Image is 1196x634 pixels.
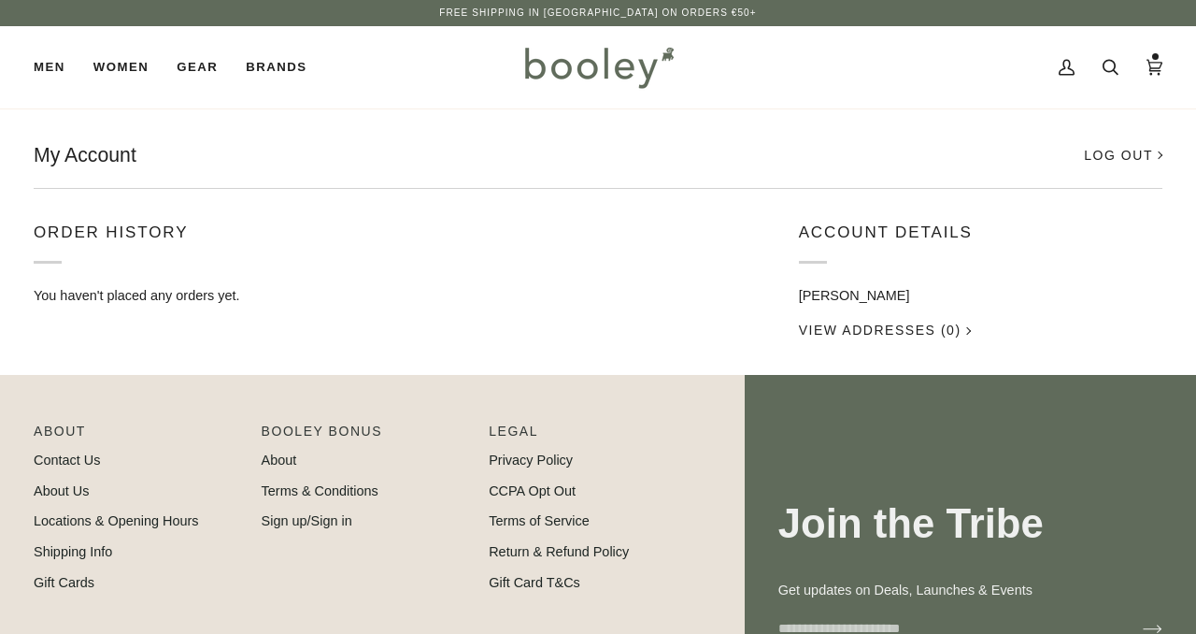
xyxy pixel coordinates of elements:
a: Gift Card T&Cs [489,575,580,590]
p: You haven't placed any orders yet. [34,286,780,307]
strong: [PERSON_NAME] [799,288,910,303]
p: Order History [34,221,780,264]
a: Return & Refund Policy [489,544,629,559]
a: Privacy Policy [489,453,573,468]
a: Contact Us [34,453,100,468]
h1: My Account [34,142,674,169]
a: Brands [232,26,320,108]
a: Terms of Service [489,513,590,528]
a: Men [34,26,79,108]
span: Women [93,58,149,77]
span: Gear [177,58,218,77]
a: Locations & Opening Hours [34,513,199,528]
a: Women [79,26,163,108]
a: Terms & Conditions [262,483,378,498]
a: Shipping Info [34,544,112,559]
a: About Us [34,483,89,498]
a: About [262,453,297,468]
p: Free Shipping in [GEOGRAPHIC_DATA] on Orders €50+ [439,6,756,21]
a: Log out [1084,146,1162,166]
p: Pipeline_Footer Sub [489,422,698,451]
span: Brands [246,58,306,77]
a: Gear [163,26,232,108]
span: Men [34,58,65,77]
a: View Addresses (0) [799,321,971,340]
p: Get updates on Deals, Launches & Events [778,581,1162,601]
a: Sign up/Sign in [262,513,352,528]
p: Pipeline_Footer Main [34,422,243,451]
a: Gift Cards [34,575,94,590]
img: Booley [517,40,680,94]
h3: Join the Tribe [778,498,1162,550]
a: CCPA Opt Out [489,483,576,498]
p: Account Details [799,221,1162,264]
p: Booley Bonus [262,422,471,451]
